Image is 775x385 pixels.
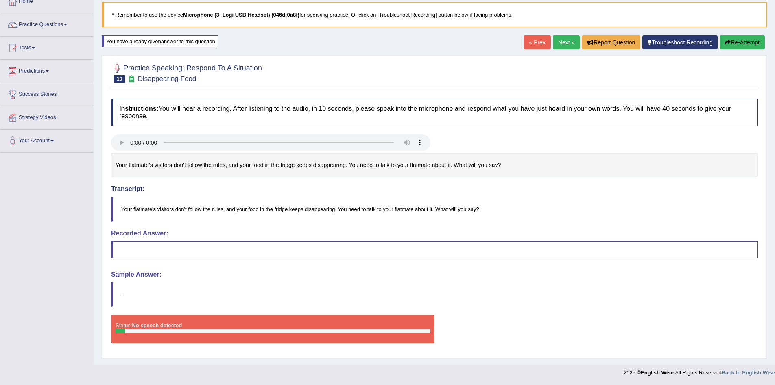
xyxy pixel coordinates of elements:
strong: English Wise. [641,370,675,376]
b: Microphone (3- Logi USB Headset) (046d:0a8f) [183,12,299,18]
a: Troubleshoot Recording [642,35,718,49]
blockquote: . [111,282,758,307]
strong: No speech detected [132,322,182,328]
small: Disappearing Food [138,75,196,83]
a: « Prev [524,35,550,49]
a: Your Account [0,130,93,150]
a: Strategy Videos [0,106,93,127]
span: 10 [114,75,125,83]
a: Predictions [0,60,93,80]
div: Your flatmate's visitors don't follow the rules, and your food in the fridge keeps disappearing. ... [111,153,758,178]
button: Report Question [582,35,640,49]
a: Next » [553,35,580,49]
blockquote: Your flatmate's visitors don't follow the rules, and your food in the fridge keeps disappearing. ... [111,197,758,222]
a: Practice Questions [0,13,93,34]
a: Back to English Wise [722,370,775,376]
a: Success Stories [0,83,93,103]
h4: You will hear a recording. After listening to the audio, in 10 seconds, please speak into the mic... [111,99,758,126]
h4: Sample Answer: [111,271,758,278]
div: You have already given answer to this question [102,35,218,47]
button: Re-Attempt [720,35,765,49]
div: 2025 © All Rights Reserved [624,365,775,376]
div: Status: [111,315,434,343]
a: Tests [0,37,93,57]
h2: Practice Speaking: Respond To A Situation [111,62,262,83]
blockquote: * Remember to use the device for speaking practice. Or click on [Troubleshoot Recording] button b... [102,2,767,27]
b: Instructions: [119,105,159,112]
h4: Recorded Answer: [111,230,758,237]
small: Exam occurring question [127,75,135,83]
